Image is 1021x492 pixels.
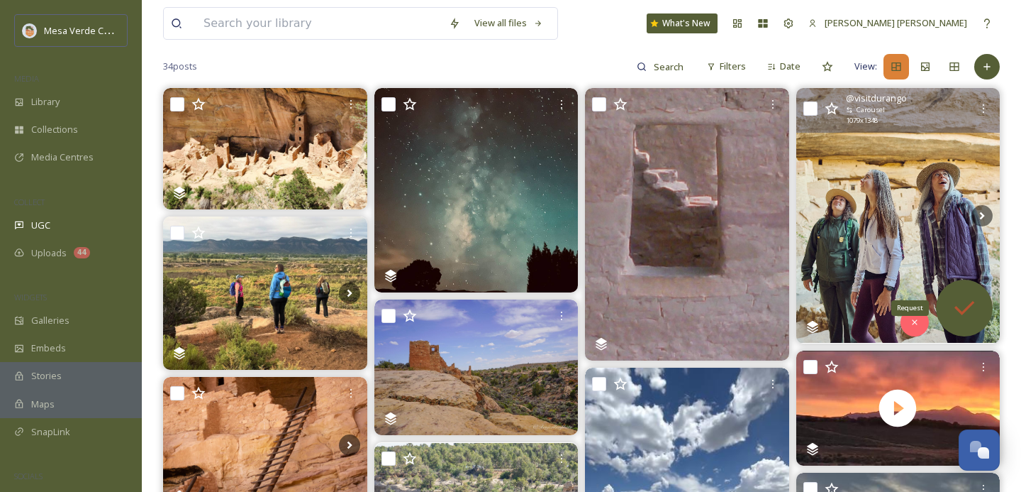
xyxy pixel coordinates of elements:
[796,351,1000,466] img: thumbnail
[14,471,43,481] span: SOCIALS
[163,60,197,73] span: 34 posts
[31,95,60,109] span: Library
[31,341,66,355] span: Embeds
[467,9,550,37] a: View all files
[801,9,974,37] a: [PERSON_NAME] [PERSON_NAME]
[31,219,50,232] span: UGC
[647,13,718,33] a: What's New
[857,105,885,115] span: Carousel
[854,60,877,73] span: View:
[780,60,800,73] span: Date
[31,425,70,439] span: SnapLink
[23,23,37,38] img: MVC%20SnapSea%20logo%20%281%29.png
[163,217,367,370] img: I forgot to post last week’s backpacking group hike photos. We hiked at #hawkinspreserve, I have ...
[31,314,69,327] span: Galleries
[14,73,39,84] span: MEDIA
[31,246,67,260] span: Uploads
[825,16,967,29] span: [PERSON_NAME] [PERSON_NAME]
[891,300,929,316] div: Request
[44,23,131,37] span: Mesa Verde Country
[959,430,1000,471] button: Open Chat
[374,300,579,435] img: Hovenweep Castle ruins in Hovenweep National Monument. Hovenweep is a word from the Ute language ...
[585,88,789,360] img: #mesaverde #cortezcolorado #cliffdwellings
[14,292,47,302] span: WIDGETS
[647,53,693,81] input: Search
[720,60,746,73] span: Filters
[846,92,907,105] span: @ visitdurango
[31,123,78,136] span: Collections
[196,8,442,39] input: Search your library
[796,88,1000,343] img: Exploring Mesa Verde National Park with a guide takes experiencing these incredible cliff dwellin...
[846,116,878,126] span: 1079 x 1348
[31,398,55,411] span: Maps
[374,88,579,293] img: The Ranch at Mesa Verde is in a Certified Dark Sky Area. You can see the whole galaxy here! The M...
[163,88,367,209] img: Spirits remain in the earth. #mesaverdenationalpark #colorado #hiking #beauty #history #roadtrip ...
[31,151,94,164] span: Media Centres
[31,369,62,383] span: Stories
[14,197,45,207] span: COLLECT
[796,351,1000,466] video: Picture this: you're perched at Sunset Point at the Ranch at Mesa Verde, the air crisp and alive ...
[74,247,90,258] div: 44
